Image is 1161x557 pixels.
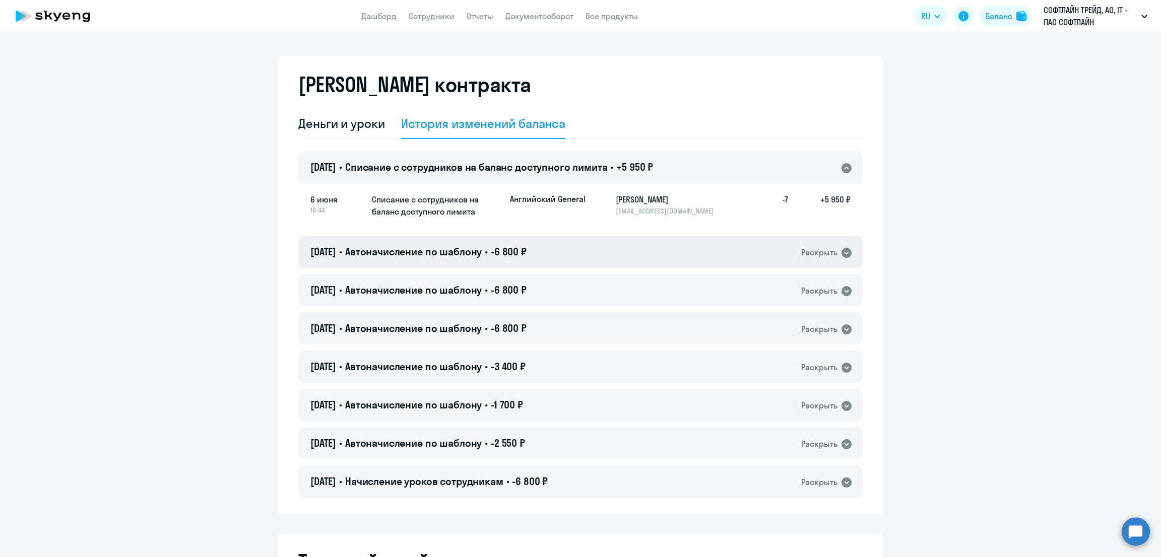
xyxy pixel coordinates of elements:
[298,73,531,97] h2: [PERSON_NAME] контракта
[339,284,342,296] span: •
[345,475,503,488] span: Начисление уроков сотрудникам
[339,398,342,411] span: •
[345,360,482,373] span: Автоначисление по шаблону
[1044,4,1137,28] p: СОФТЛАЙН ТРЕЙД, АО, IT - ПАО СОФТЛАЙН
[467,11,493,21] a: Отчеты
[485,360,488,373] span: •
[485,322,488,334] span: •
[339,475,342,488] span: •
[586,11,638,21] a: Все продукты
[345,437,482,449] span: Автоначисление по шаблону
[1039,4,1152,28] button: СОФТЛАЙН ТРЕЙД, АО, IT - ПАО СОФТЛАЙН
[310,398,336,411] span: [DATE]
[485,437,488,449] span: •
[1016,11,1026,21] img: balance
[610,161,613,173] span: •
[505,11,573,21] a: Документооборот
[616,193,720,205] h5: [PERSON_NAME]
[298,115,385,131] div: Деньги и уроки
[801,323,837,335] div: Раскрыть
[339,322,342,334] span: •
[409,11,455,21] a: Сотрудники
[361,11,397,21] a: Дашборд
[401,115,566,131] div: История изменений баланса
[801,361,837,374] div: Раскрыть
[921,10,930,22] span: RU
[801,285,837,297] div: Раскрыть
[485,398,488,411] span: •
[801,399,837,412] div: Раскрыть
[372,193,502,218] h5: Списание с сотрудников на баланс доступного лимита
[339,245,342,258] span: •
[756,193,788,216] h5: -7
[616,206,720,216] p: [EMAIL_ADDRESS][DOMAIN_NAME]
[339,360,342,373] span: •
[491,322,527,334] span: -6 800 ₽
[345,284,482,296] span: Автоначисление по шаблону
[506,475,509,488] span: •
[788,193,851,216] h5: +5 950 ₽
[512,475,548,488] span: -6 800 ₽
[616,161,653,173] span: +5 950 ₽
[491,437,525,449] span: -2 550 ₽
[491,398,523,411] span: -1 700 ₽
[986,10,1012,22] div: Баланс
[345,398,482,411] span: Автоначисление по шаблону
[310,322,336,334] span: [DATE]
[914,6,947,26] button: RU
[801,438,837,450] div: Раскрыть
[310,437,336,449] span: [DATE]
[485,245,488,258] span: •
[310,161,336,173] span: [DATE]
[310,245,336,258] span: [DATE]
[345,161,608,173] span: Списание с сотрудников на баланс доступного лимита
[339,437,342,449] span: •
[310,284,336,296] span: [DATE]
[310,475,336,488] span: [DATE]
[310,205,364,215] span: 16:44
[345,245,482,258] span: Автоначисление по шаблону
[510,193,586,204] p: Английский General
[310,193,364,205] span: 6 июня
[491,245,527,258] span: -6 800 ₽
[491,360,526,373] span: -3 400 ₽
[339,161,342,173] span: •
[491,284,527,296] span: -6 800 ₽
[310,360,336,373] span: [DATE]
[345,322,482,334] span: Автоначисление по шаблону
[485,284,488,296] span: •
[980,6,1033,26] button: Балансbalance
[801,246,837,259] div: Раскрыть
[801,476,837,489] div: Раскрыть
